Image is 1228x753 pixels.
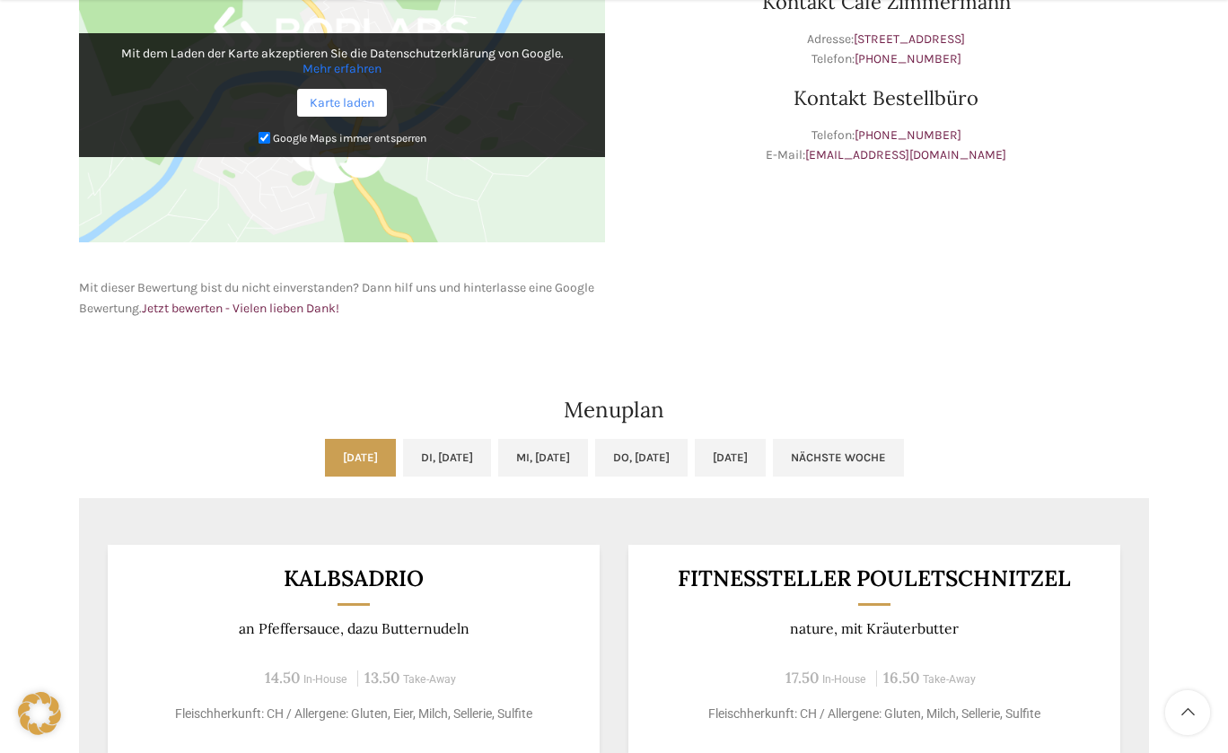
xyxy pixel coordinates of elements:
p: nature, mit Kräuterbutter [651,620,1099,637]
a: Do, [DATE] [595,439,688,477]
p: an Pfeffersauce, dazu Butternudeln [130,620,578,637]
span: 17.50 [785,668,819,687]
span: Take-Away [403,673,456,686]
a: Jetzt bewerten - Vielen lieben Dank! [142,301,339,316]
a: Scroll to top button [1165,690,1210,735]
span: 16.50 [883,668,919,687]
h3: Kontakt Bestellbüro [623,88,1149,108]
a: [PHONE_NUMBER] [855,127,961,143]
span: 13.50 [364,668,399,687]
p: Adresse: Telefon: [623,30,1149,70]
h3: Fitnessteller Pouletschnitzel [651,567,1099,590]
a: [PHONE_NUMBER] [855,51,961,66]
a: Nächste Woche [773,439,904,477]
p: Fleischherkunft: CH / Allergene: Gluten, Milch, Sellerie, Sulfite [651,705,1099,723]
span: In-House [822,673,866,686]
p: Telefon: E-Mail: [623,126,1149,166]
span: Take-Away [923,673,976,686]
small: Google Maps immer entsperren [273,131,426,144]
a: Mehr erfahren [303,61,382,76]
span: 14.50 [265,668,300,687]
a: Mi, [DATE] [498,439,588,477]
a: Karte laden [297,89,387,117]
a: [STREET_ADDRESS] [854,31,965,47]
p: Mit dem Laden der Karte akzeptieren Sie die Datenschutzerklärung von Google. [92,46,592,76]
a: [DATE] [695,439,766,477]
input: Google Maps immer entsperren [259,132,270,144]
a: Di, [DATE] [403,439,491,477]
h3: KALBSADRIO [130,567,578,590]
a: [EMAIL_ADDRESS][DOMAIN_NAME] [805,147,1006,162]
p: Mit dieser Bewertung bist du nicht einverstanden? Dann hilf uns und hinterlasse eine Google Bewer... [79,278,605,319]
span: In-House [303,673,347,686]
a: [DATE] [325,439,396,477]
h2: Menuplan [79,399,1149,421]
p: Fleischherkunft: CH / Allergene: Gluten, Eier, Milch, Sellerie, Sulfite [130,705,578,723]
